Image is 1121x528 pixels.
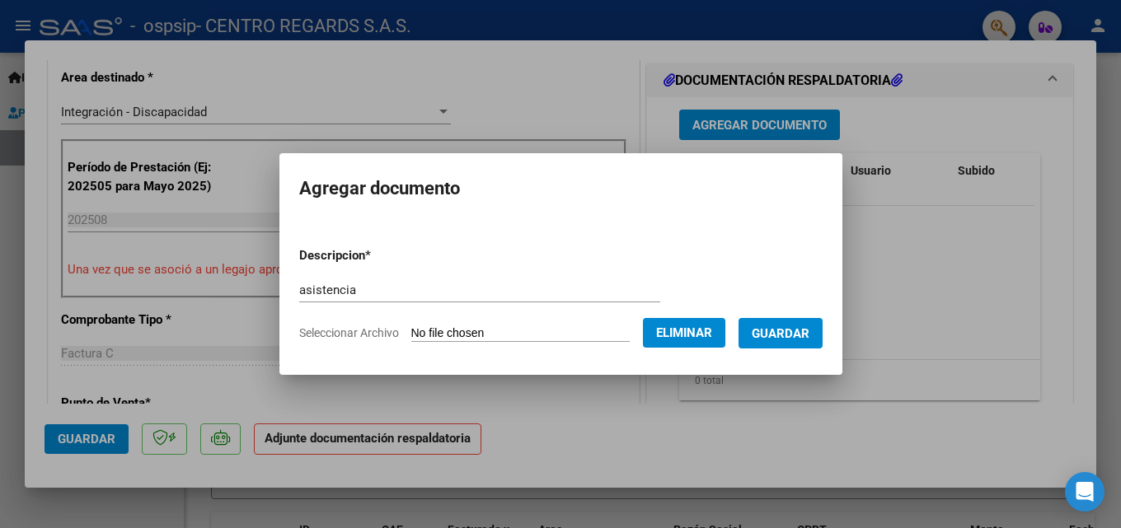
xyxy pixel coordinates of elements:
h2: Agregar documento [299,173,823,204]
span: Seleccionar Archivo [299,326,399,339]
button: Eliminar [643,318,725,348]
button: Guardar [739,318,823,348]
span: Eliminar [656,325,712,340]
span: Guardar [752,326,809,341]
p: Descripcion [299,246,457,265]
div: Open Intercom Messenger [1065,472,1105,512]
